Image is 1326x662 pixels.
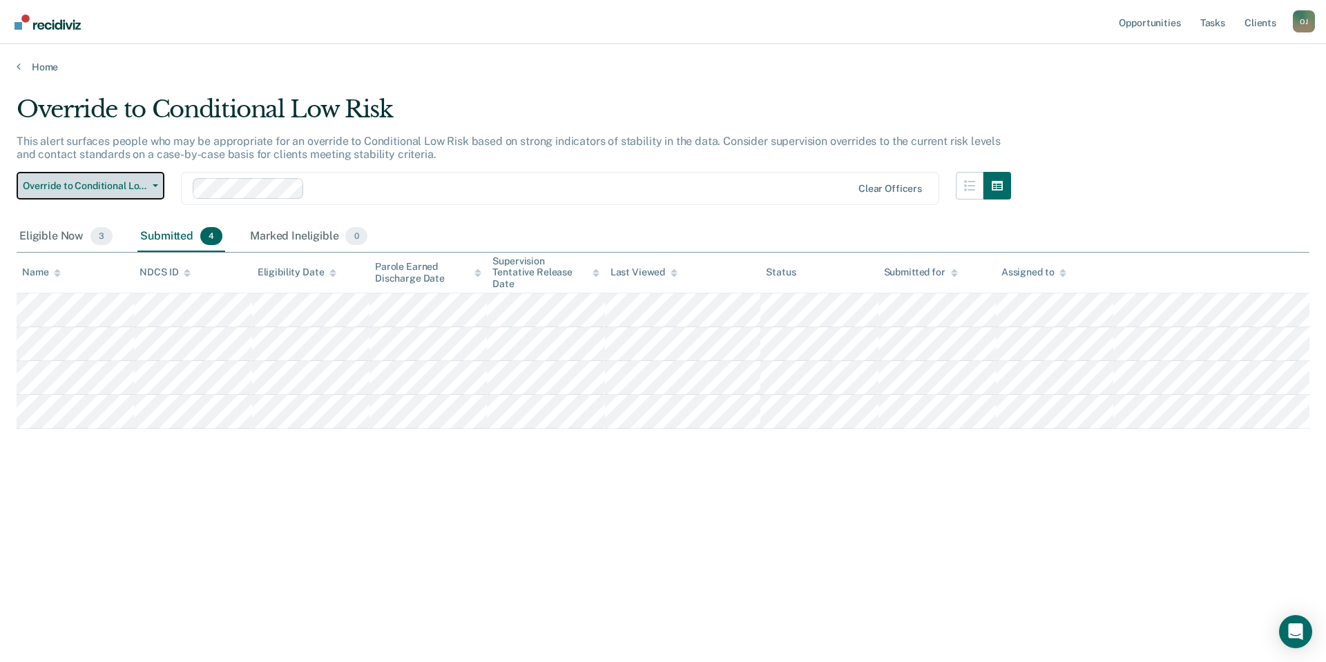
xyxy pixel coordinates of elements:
div: Marked Ineligible0 [247,222,370,252]
div: Status [766,266,796,278]
button: Override to Conditional Low Risk [17,172,164,199]
div: NDCS ID [140,266,191,278]
div: O J [1293,10,1315,32]
span: 4 [200,227,222,245]
div: Submitted for [884,266,958,278]
div: Supervision Tentative Release Date [492,255,599,290]
div: Parole Earned Discharge Date [375,261,481,284]
div: Assigned to [1001,266,1066,278]
span: 3 [90,227,113,245]
div: Name [22,266,61,278]
a: Home [17,61,1309,73]
div: Clear officers [858,183,922,195]
span: Override to Conditional Low Risk [23,180,147,192]
div: Open Intercom Messenger [1279,615,1312,648]
button: Profile dropdown button [1293,10,1315,32]
img: Recidiviz [15,14,81,30]
div: Eligibility Date [258,266,337,278]
p: This alert surfaces people who may be appropriate for an override to Conditional Low Risk based o... [17,135,1001,161]
div: Eligible Now3 [17,222,115,252]
div: Override to Conditional Low Risk [17,95,1011,135]
div: Submitted4 [137,222,225,252]
span: 0 [345,227,367,245]
div: Last Viewed [611,266,678,278]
